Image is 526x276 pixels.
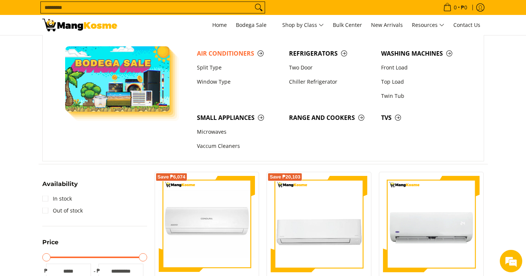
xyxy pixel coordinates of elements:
span: Washing Machines [381,49,466,58]
a: Resources [408,15,448,35]
img: condura-split-type-inverter-air-conditioner-class-b-full-view-mang-kosme [159,176,255,272]
a: Vaccum Cleaners [193,139,285,153]
img: Bodega Sale Aircon l Mang Kosme: Home Appliances Warehouse Sale [42,19,117,31]
span: Bodega Sale [236,21,273,30]
span: Bulk Center [333,21,362,28]
a: Contact Us [450,15,484,35]
a: Chiller Refrigerator [285,75,377,89]
a: Small Appliances [193,111,285,125]
span: TVs [381,113,466,123]
img: Carrier 1.50 HP Optima Split-Type Inverter Air Conditioner (Premium) [383,176,480,272]
a: Split Type [193,61,285,75]
a: Twin Tub [377,89,469,103]
a: Front Load [377,61,469,75]
a: Home [209,15,231,35]
img: Bodega Sale [65,46,170,112]
span: Refrigerators [289,49,374,58]
a: Refrigerators [285,46,377,61]
a: Bodega Sale [232,15,277,35]
span: Small Appliances [197,113,282,123]
summary: Open [42,239,58,251]
span: Save ₱6,074 [158,175,186,179]
span: Air Conditioners [197,49,282,58]
span: 0 [453,5,458,10]
span: ₱ [95,267,102,275]
span: Price [42,239,58,245]
span: Shop by Class [282,21,324,30]
a: Air Conditioners [193,46,285,61]
summary: Open [42,181,78,193]
a: Window Type [193,75,285,89]
span: Contact Us [453,21,480,28]
a: Two Door [285,61,377,75]
span: ₱0 [460,5,468,10]
a: Out of stock [42,205,83,217]
span: New Arrivals [371,21,403,28]
a: Microwaves [193,125,285,139]
a: In stock [42,193,72,205]
span: • [441,3,469,12]
span: Range and Cookers [289,113,374,123]
a: Range and Cookers [285,111,377,125]
button: Search [253,2,265,13]
span: Resources [412,21,444,30]
span: Home [212,21,227,28]
span: Availability [42,181,78,187]
a: Bulk Center [329,15,366,35]
span: Save ₱20,103 [270,175,300,179]
a: Washing Machines [377,46,469,61]
span: ₱ [42,267,50,275]
a: New Arrivals [367,15,407,35]
nav: Main Menu [125,15,484,35]
img: Toshiba 1.5 HP New Model Split-Type Inverter Air Conditioner (Class A) [271,176,367,272]
a: Top Load [377,75,469,89]
a: TVs [377,111,469,125]
a: Shop by Class [279,15,328,35]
